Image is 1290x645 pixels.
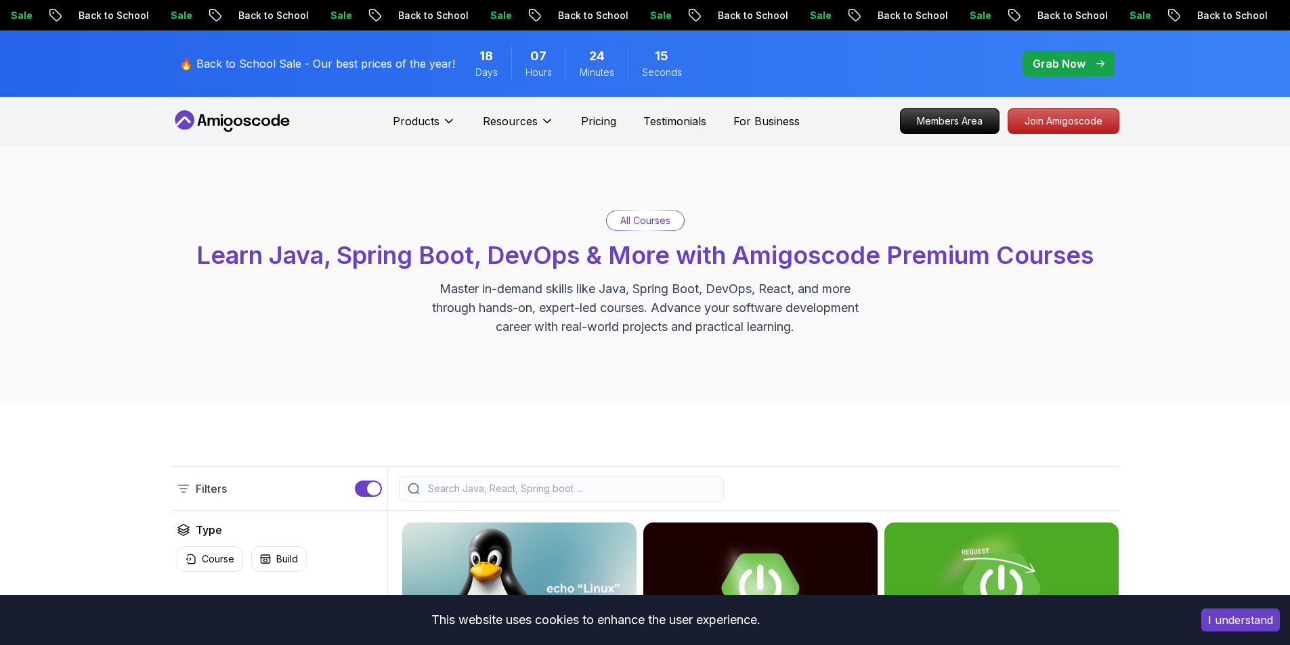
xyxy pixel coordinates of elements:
p: 🔥 Back to School Sale - Our best prices of the year! [179,55,455,72]
p: Sale [799,9,842,22]
p: Back to School [387,9,479,22]
p: Join Amigoscode [1008,109,1119,133]
p: Build [276,552,298,566]
span: Learn Java, Spring Boot, DevOps & More with Amigoscode Premium Courses [196,240,1094,270]
p: Sale [1119,9,1162,22]
p: Back to School [707,9,799,22]
div: This website uses cookies to enhance the user experience. [10,605,1181,635]
a: Testimonials [643,113,706,129]
p: Products [393,113,439,129]
p: Master in-demand skills like Java, Spring Boot, DevOps, React, and more through hands-on, expert-... [418,280,873,336]
button: Products [393,113,456,140]
span: 15 Seconds [655,47,668,66]
p: Resources [483,113,538,129]
button: Accept cookies [1201,608,1280,631]
p: Back to School [1186,9,1278,22]
p: Sale [639,9,683,22]
p: Grab Now [1033,55,1085,72]
p: Back to School [68,9,160,22]
p: All Courses [620,214,670,227]
span: 18 Days [479,47,493,66]
p: Back to School [228,9,320,22]
a: Join Amigoscode [1008,108,1119,134]
p: Sale [479,9,523,22]
span: Hours [525,66,552,79]
span: 7 Hours [530,47,546,66]
span: 24 Minutes [589,47,605,66]
h2: Type [196,522,222,538]
button: Course [177,546,243,572]
p: Sale [959,9,1002,22]
a: Pricing [581,113,616,129]
span: Minutes [580,66,614,79]
p: Back to School [547,9,639,22]
p: Sale [160,9,203,22]
button: Resources [483,113,554,140]
span: Days [475,66,498,79]
a: For Business [733,113,800,129]
input: Search Java, React, Spring boot ... [425,482,715,495]
a: Members Area [900,108,999,134]
p: Back to School [867,9,959,22]
span: Seconds [642,66,682,79]
button: Build [251,546,307,572]
p: Sale [320,9,363,22]
p: Back to School [1027,9,1119,22]
p: Members Area [901,109,999,133]
p: Course [202,552,234,566]
p: Filters [196,481,227,497]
